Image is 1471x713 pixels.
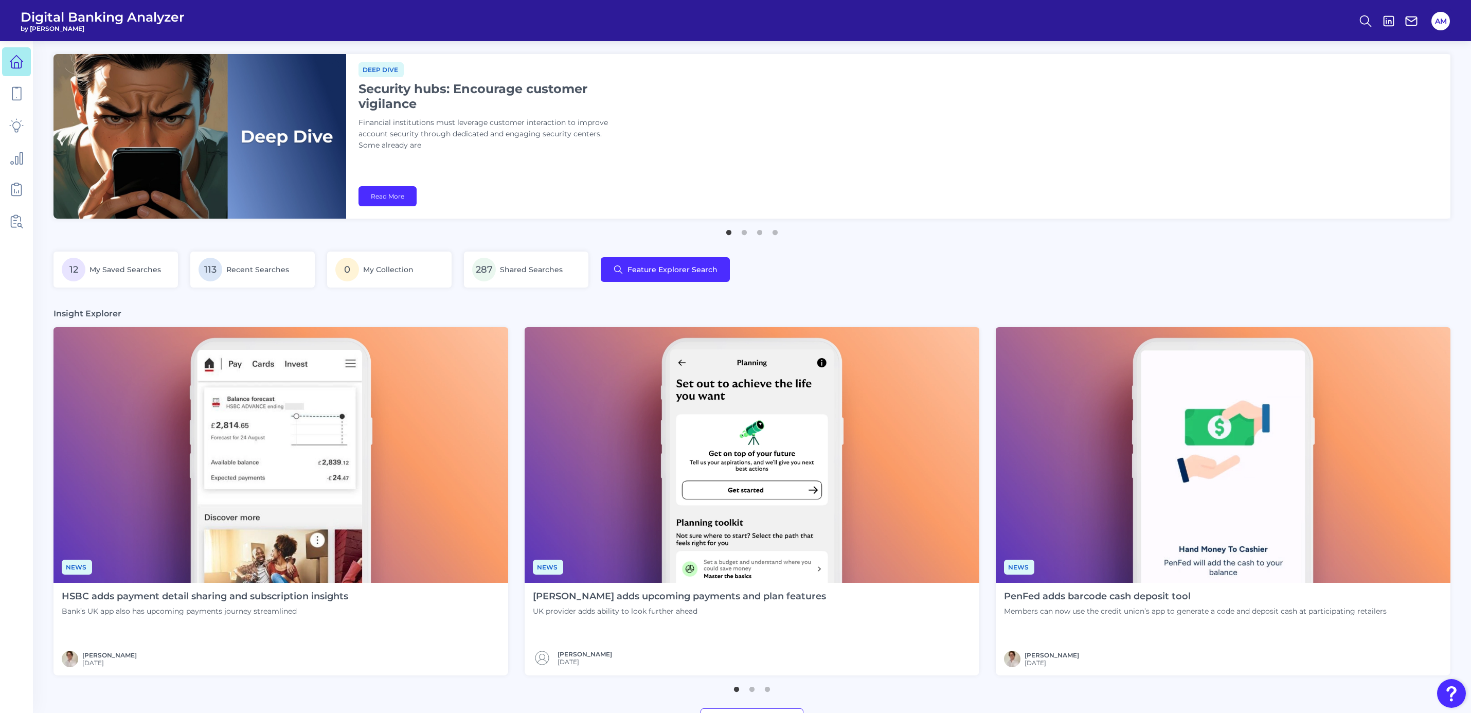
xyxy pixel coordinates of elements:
[731,682,742,692] button: 1
[525,327,979,583] img: News - Phone (4).png
[533,591,826,602] h4: [PERSON_NAME] adds upcoming payments and plan features
[190,252,315,288] a: 113Recent Searches
[627,265,717,274] span: Feature Explorer Search
[53,252,178,288] a: 12My Saved Searches
[996,327,1450,583] img: News - Phone.png
[724,225,734,235] button: 1
[1004,591,1387,602] h4: PenFed adds barcode cash deposit tool
[533,562,563,572] a: News
[335,258,359,281] span: 0
[358,62,404,77] span: Deep dive
[358,186,417,206] a: Read More
[739,225,749,235] button: 2
[62,651,78,667] img: MIchael McCaw
[226,265,289,274] span: Recent Searches
[327,252,452,288] a: 0My Collection
[62,258,85,281] span: 12
[755,225,765,235] button: 3
[53,327,508,583] img: News - Phone.png
[62,560,92,575] span: News
[464,252,588,288] a: 287Shared Searches
[558,650,612,658] a: [PERSON_NAME]
[62,607,348,616] p: Bank’s UK app also has upcoming payments journey streamlined
[1437,679,1466,708] button: Open Resource Center
[358,117,616,151] p: Financial institutions must leverage customer interaction to improve account security through ded...
[533,560,563,575] span: News
[747,682,757,692] button: 2
[82,659,137,667] span: [DATE]
[1004,607,1387,616] p: Members can now use the credit union’s app to generate a code and deposit cash at participating r...
[53,54,346,219] img: bannerImg
[500,265,563,274] span: Shared Searches
[199,258,222,281] span: 113
[558,658,612,666] span: [DATE]
[89,265,161,274] span: My Saved Searches
[762,682,773,692] button: 3
[533,607,826,616] p: UK provider adds ability to look further ahead
[358,81,616,111] h1: Security hubs: Encourage customer vigilance
[62,591,348,602] h4: HSBC adds payment detail sharing and subscription insights
[82,651,137,659] a: [PERSON_NAME]
[1025,659,1079,667] span: [DATE]
[601,257,730,282] button: Feature Explorer Search
[21,9,185,25] span: Digital Banking Analyzer
[62,562,92,572] a: News
[770,225,780,235] button: 4
[53,308,121,319] h3: Insight Explorer
[472,258,496,281] span: 287
[363,265,414,274] span: My Collection
[1004,651,1020,667] img: MIchael McCaw
[1025,651,1079,659] a: [PERSON_NAME]
[1004,560,1034,575] span: News
[1004,562,1034,572] a: News
[358,64,404,74] a: Deep dive
[1431,12,1450,30] button: AM
[21,25,185,32] span: by [PERSON_NAME]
